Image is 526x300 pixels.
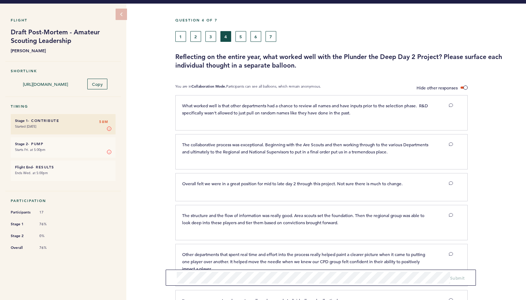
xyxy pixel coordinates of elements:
[92,81,103,87] span: Copy
[11,209,32,216] span: Participants
[15,118,28,123] small: Stage 1
[87,79,107,89] button: Copy
[15,147,45,152] time: Starts Fri. at 5:00pm
[191,84,226,89] b: Collaboration Mode.
[11,69,116,73] h5: Shortlink
[15,171,48,175] time: Ends Wed. at 5:00pm
[11,244,32,251] span: Overall
[182,251,426,271] span: Other departments that spent real time and effort into the process really helped paint a clearer ...
[15,165,111,169] h6: - Results
[11,104,116,109] h5: Timing
[11,47,116,54] b: [PERSON_NAME]
[205,31,216,42] button: 3
[15,124,36,129] time: Started [DATE]
[235,31,246,42] button: 5
[182,212,425,225] span: The structure and the flow of information was really good. Area scouts set the foundation. Then t...
[11,28,116,45] h1: Draft Post-Mortem - Amateur Scouting Leadership
[15,142,28,146] small: Stage 2
[11,232,32,240] span: Stage 2
[417,85,458,90] span: Hide other responses
[175,31,186,42] button: 1
[190,31,201,42] button: 2
[39,245,61,250] span: 76%
[39,233,61,238] span: 0%
[99,118,108,126] span: 58M
[39,210,61,215] span: 17
[175,18,521,23] h5: Question 4 of 7
[266,31,276,42] button: 7
[182,181,403,186] span: Overall felt we were in a great position for mid to late day 2 through this project. Not sure the...
[182,103,429,115] span: What worked well is that other departments had a chance to review all names and have inputs prior...
[175,84,321,92] p: You are in Participants can see all balloons, which remain anonymous.
[39,222,61,227] span: 76%
[182,142,429,154] span: The collaborative process was exceptional. Beginning with the Are Scouts and then working through...
[220,31,231,42] button: 4
[11,198,116,203] h5: Participation
[11,18,116,23] h5: Flight
[15,118,111,123] h6: - Contribute
[15,142,111,146] h6: - Pump
[175,53,521,70] h3: Reflecting on the entire year, what worked well with the Plunder the Deep Day 2 Project? Please s...
[450,275,465,281] span: Submit
[250,31,261,42] button: 6
[450,274,465,281] button: Submit
[15,165,33,169] small: Flight End
[11,221,32,228] span: Stage 1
